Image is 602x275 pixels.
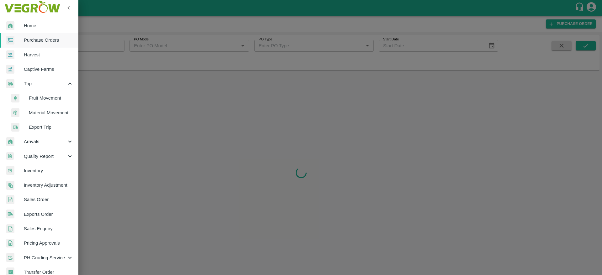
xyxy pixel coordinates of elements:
[24,153,66,160] span: Quality Report
[6,36,14,45] img: reciept
[24,80,66,87] span: Trip
[6,137,14,146] img: whArrival
[11,108,19,117] img: material
[24,37,73,44] span: Purchase Orders
[11,94,19,103] img: fruit
[6,181,14,190] img: inventory
[24,196,73,203] span: Sales Order
[29,109,73,116] span: Material Movement
[6,195,14,204] img: sales
[29,95,73,101] span: Fruit Movement
[5,91,78,105] a: fruitFruit Movement
[6,253,14,262] img: whTracker
[24,138,66,145] span: Arrivals
[29,124,73,131] span: Export Trip
[24,66,73,73] span: Captive Farms
[6,65,14,74] img: harvest
[24,225,73,232] span: Sales Enquiry
[11,123,19,132] img: delivery
[24,167,73,174] span: Inventory
[6,50,14,60] img: harvest
[5,120,78,134] a: deliveryExport Trip
[6,239,14,248] img: sales
[5,106,78,120] a: materialMaterial Movement
[6,21,14,30] img: whArrival
[24,182,73,189] span: Inventory Adjustment
[6,210,14,219] img: shipments
[6,166,14,175] img: whInventory
[24,22,73,29] span: Home
[24,254,66,261] span: PH Grading Service
[24,240,73,246] span: Pricing Approvals
[6,224,14,233] img: sales
[6,79,14,88] img: delivery
[6,152,14,160] img: qualityReport
[24,211,73,218] span: Exports Order
[24,51,73,58] span: Harvest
